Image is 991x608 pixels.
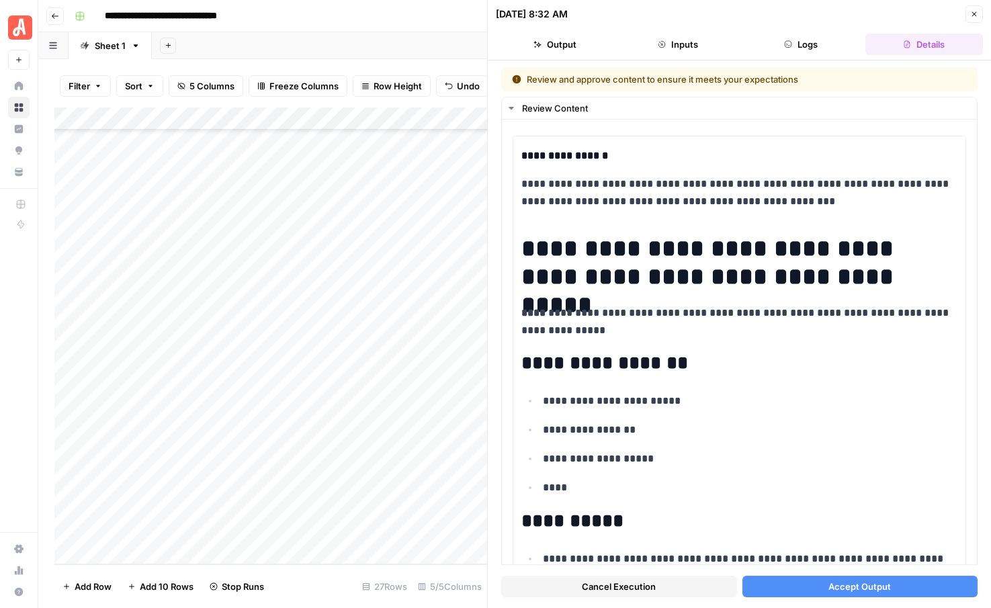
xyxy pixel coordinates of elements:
[269,79,339,93] span: Freeze Columns
[95,39,126,52] div: Sheet 1
[512,73,883,86] div: Review and approve content to ensure it meets your expectations
[865,34,983,55] button: Details
[413,576,487,597] div: 5/5 Columns
[69,32,152,59] a: Sheet 1
[8,11,30,44] button: Workspace: Angi
[222,580,264,593] span: Stop Runs
[189,79,234,93] span: 5 Columns
[502,97,977,119] button: Review Content
[60,75,111,97] button: Filter
[8,538,30,560] a: Settings
[8,118,30,140] a: Insights
[8,581,30,603] button: Help + Support
[169,75,243,97] button: 5 Columns
[522,101,969,115] div: Review Content
[8,75,30,97] a: Home
[125,79,142,93] span: Sort
[8,140,30,161] a: Opportunities
[828,580,891,593] span: Accept Output
[457,79,480,93] span: Undo
[496,7,568,21] div: [DATE] 8:32 AM
[374,79,422,93] span: Row Height
[8,97,30,118] a: Browse
[8,15,32,40] img: Angi Logo
[357,576,413,597] div: 27 Rows
[742,34,860,55] button: Logs
[140,580,193,593] span: Add 10 Rows
[54,576,120,597] button: Add Row
[496,34,613,55] button: Output
[8,560,30,581] a: Usage
[120,576,202,597] button: Add 10 Rows
[501,576,737,597] button: Cancel Execution
[353,75,431,97] button: Row Height
[8,161,30,183] a: Your Data
[582,580,656,593] span: Cancel Execution
[116,75,163,97] button: Sort
[69,79,90,93] span: Filter
[619,34,736,55] button: Inputs
[436,75,488,97] button: Undo
[742,576,978,597] button: Accept Output
[202,576,272,597] button: Stop Runs
[75,580,112,593] span: Add Row
[249,75,347,97] button: Freeze Columns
